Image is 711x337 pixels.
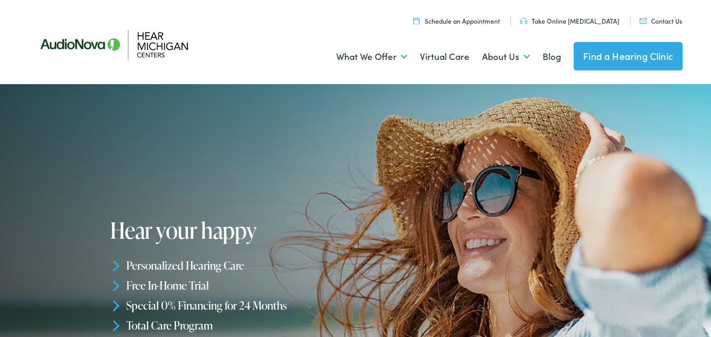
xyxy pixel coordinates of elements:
a: About Us [482,37,530,76]
a: Find a Hearing Clinic [574,42,683,70]
a: What We Offer [336,37,407,76]
a: Take Online [MEDICAL_DATA] [520,16,619,25]
img: utility icon [639,18,647,24]
a: Schedule an Appointment [413,16,500,25]
li: Free In-Home Trial [110,275,359,295]
img: utility icon [413,17,419,24]
h1: Hear your happy [110,218,359,242]
a: Contact Us [639,16,682,25]
a: Blog [543,37,561,76]
li: Special 0% Financing for 24 Months [110,295,359,315]
li: Personalized Hearing Care [110,256,359,275]
a: Virtual Care [420,37,469,76]
li: Total Care Program [110,315,359,335]
img: utility icon [520,18,527,24]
